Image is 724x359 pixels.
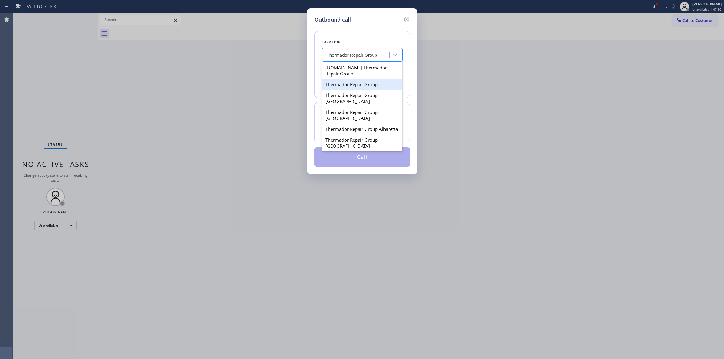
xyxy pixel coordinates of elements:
[314,147,410,167] button: Call
[322,134,402,151] div: Thermador Repair Group [GEOGRAPHIC_DATA]
[322,90,402,107] div: Thermador Repair Group [GEOGRAPHIC_DATA]
[314,16,351,24] h5: Outbound call
[322,124,402,134] div: Thermador Repair Group Alharetta
[322,39,402,45] div: Location
[322,79,402,90] div: Thermador Repair Group
[322,62,402,79] div: [DOMAIN_NAME] Thermador Repair Group
[322,107,402,124] div: Thermador Repair Group [GEOGRAPHIC_DATA]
